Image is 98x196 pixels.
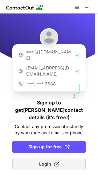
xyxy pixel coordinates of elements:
[12,99,86,121] h1: Sign up to get [PERSON_NAME] contact details (it’s free!)
[6,4,43,11] img: ContactOut v5.3.10
[40,28,58,47] img: Devan Satterfield
[12,158,86,170] button: Login
[74,52,80,58] img: Check Icon
[74,68,80,74] img: Check Icon
[39,161,59,167] span: Login
[18,68,24,74] img: https://contactout.com/extension/app/static/media/login-work-icon.638a5007170bc45168077fde17b29a1...
[26,49,72,61] p: ***@[DOMAIN_NAME]
[26,65,72,77] p: [EMAIL_ADDRESS][DOMAIN_NAME]
[18,52,24,58] img: https://contactout.com/extension/app/static/media/login-email-icon.f64bce713bb5cd1896fef81aa7b14a...
[12,123,86,136] p: Contact any professional instantly by work/personal emails or phone.
[12,141,86,153] button: Sign up for free
[18,81,24,87] img: https://contactout.com/extension/app/static/media/login-phone-icon.bacfcb865e29de816d437549d7f4cb...
[28,144,70,150] span: Sign up for free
